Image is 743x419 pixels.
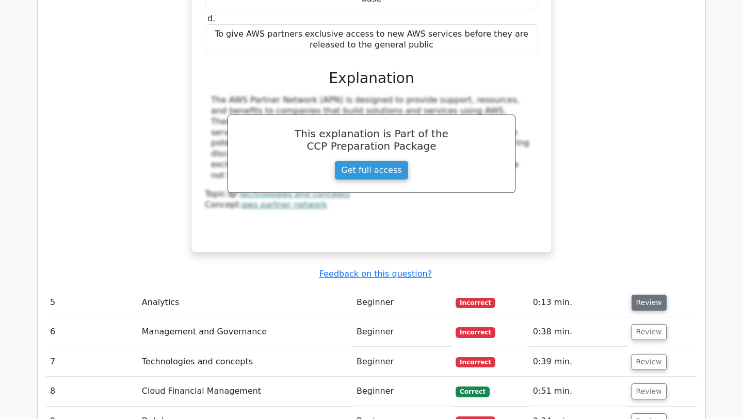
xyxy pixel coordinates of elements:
[529,288,627,317] td: 0:13 min.
[138,317,352,347] td: Management and Governance
[239,189,350,199] a: technologies and concepts
[319,269,432,279] a: Feedback on this question?
[211,70,532,87] h3: Explanation
[352,377,451,406] td: Beginner
[205,200,538,211] div: Concept:
[456,298,495,308] span: Incorrect
[205,189,538,200] div: Topic:
[456,327,495,337] span: Incorrect
[138,288,352,317] td: Analytics
[334,160,408,180] a: Get full access
[46,288,138,317] td: 5
[205,24,538,55] div: To give AWS partners exclusive access to new AWS services before they are released to the general...
[352,347,451,377] td: Beginner
[211,95,532,181] div: The AWS Partner Network (APN) is designed to provide support, resources, and benefits to companie...
[632,383,667,399] button: Review
[138,347,352,377] td: Technologies and concepts
[529,317,627,347] td: 0:38 min.
[138,377,352,406] td: Cloud Financial Management
[242,200,328,209] a: aws partner network
[46,377,138,406] td: 8
[632,324,667,340] button: Review
[46,347,138,377] td: 7
[352,317,451,347] td: Beginner
[46,317,138,347] td: 6
[456,386,489,397] span: Correct
[456,357,495,367] span: Incorrect
[632,354,667,370] button: Review
[207,13,215,23] span: d.
[352,288,451,317] td: Beginner
[632,295,667,311] button: Review
[529,377,627,406] td: 0:51 min.
[529,347,627,377] td: 0:39 min.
